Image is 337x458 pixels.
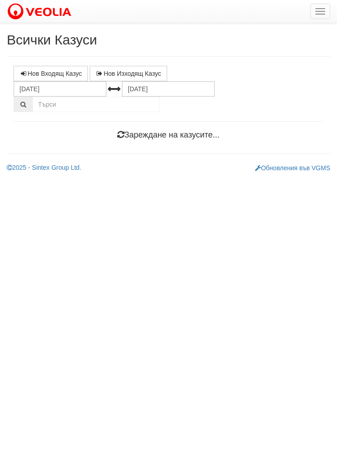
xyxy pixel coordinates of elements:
h4: Зареждане на казусите... [14,131,323,140]
a: Нов Входящ Казус [14,66,88,81]
a: Нов Изходящ Казус [90,66,167,81]
a: 2025 - Sintex Group Ltd. [7,164,82,171]
img: VeoliaLogo.png [7,2,76,21]
a: Обновления във VGMS [255,164,330,172]
h2: Всички Казуси [7,32,330,47]
input: Търсене по Идентификатор, Бл/Вх/Ап, Тип, Описание, Моб. Номер, Имейл, Файл, Коментар, [33,97,159,112]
